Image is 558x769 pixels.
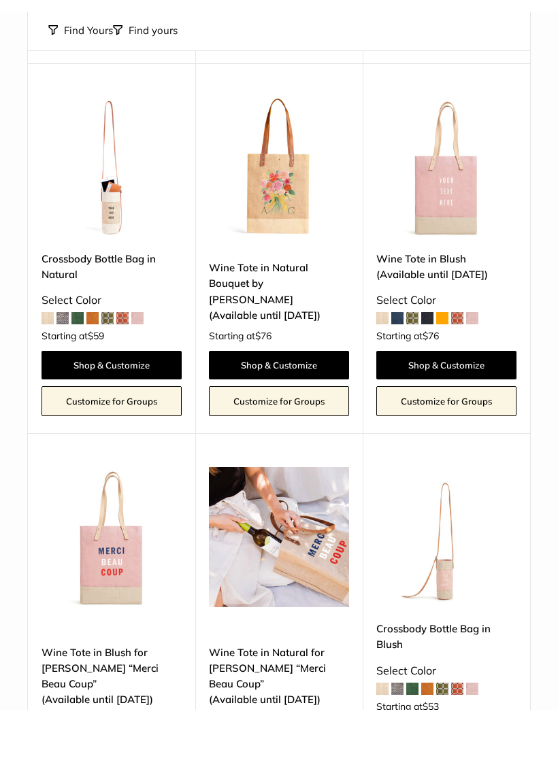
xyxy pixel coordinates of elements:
[209,319,349,382] a: Wine Tote in Natural Bouquet by [PERSON_NAME](Available until [DATE])
[376,445,516,475] a: Customize for Groups
[246,46,270,60] a: New
[423,389,439,401] span: $76
[54,12,146,32] img: Apolis
[27,16,41,27] button: Open menu
[113,80,178,99] button: Filter collection
[42,156,182,296] img: description_Our first Crossbody Bottle Bag
[376,390,439,400] span: Starting at
[376,156,516,296] a: Wine Tote in BlushWine Tote in Blush
[209,704,349,767] a: Wine Tote in Natural for [PERSON_NAME] “Merci Beau Coup”(Available until [DATE])
[376,720,516,740] div: Select Color
[48,80,113,99] button: Find Yours
[222,46,235,60] a: All
[376,349,516,370] div: Select Color
[376,156,516,296] img: Wine Tote in Blush
[42,349,182,370] div: Select Color
[88,389,104,401] span: $59
[170,7,398,37] input: Search...
[209,526,349,666] img: Wine Tote in Natural for Clare V. “Merci Beau Coup”
[42,310,182,342] a: Crossbody Bottle Bag in Natural
[209,156,349,296] img: Wine Tote in Natural Bouquet by Amy Logsdon
[376,526,516,666] a: Crossbody Bottle Bag in BlushCrossbody Bottle Bag in Blush
[398,7,432,37] button: Search
[209,526,349,666] a: Wine Tote in Natural for Clare V. “Merci Beau Coup”Wine Tote in Natural for Clare V. “Merci Beau ...
[457,14,505,30] a: My Account
[42,410,182,439] a: Shop & Customize
[376,526,516,666] img: Crossbody Bottle Bag in Blush
[511,14,528,30] a: 0
[281,46,337,60] a: Bestsellers
[42,526,182,666] img: Wine Tote in Blush for Clare V. “Merci Beau Coup”
[524,9,538,22] span: 0
[209,410,349,439] a: Shop & Customize
[42,156,182,296] a: description_Our first Crossbody Bottle Bagdescription_Effortless Style
[376,410,516,439] a: Shop & Customize
[209,156,349,296] a: Wine Tote in Natural Bouquet by Amy LogsdonWine Tote in Natural Bouquet by Amy Logsdon
[42,390,104,400] span: Starting at
[209,390,272,400] span: Starting at
[42,445,182,475] a: Customize for Groups
[376,680,516,712] a: Crossbody Bottle Bag in Blush
[376,310,516,342] a: Wine Tote in Blush(Available until [DATE])
[255,389,272,401] span: $76
[42,704,182,767] a: Wine Tote in Blush for [PERSON_NAME] “Merci Beau Coup”(Available until [DATE])
[42,526,182,666] a: Wine Tote in Blush for Clare V. “Merci Beau Coup”description_Clare V in her CA studio
[209,445,349,475] a: Customize for Groups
